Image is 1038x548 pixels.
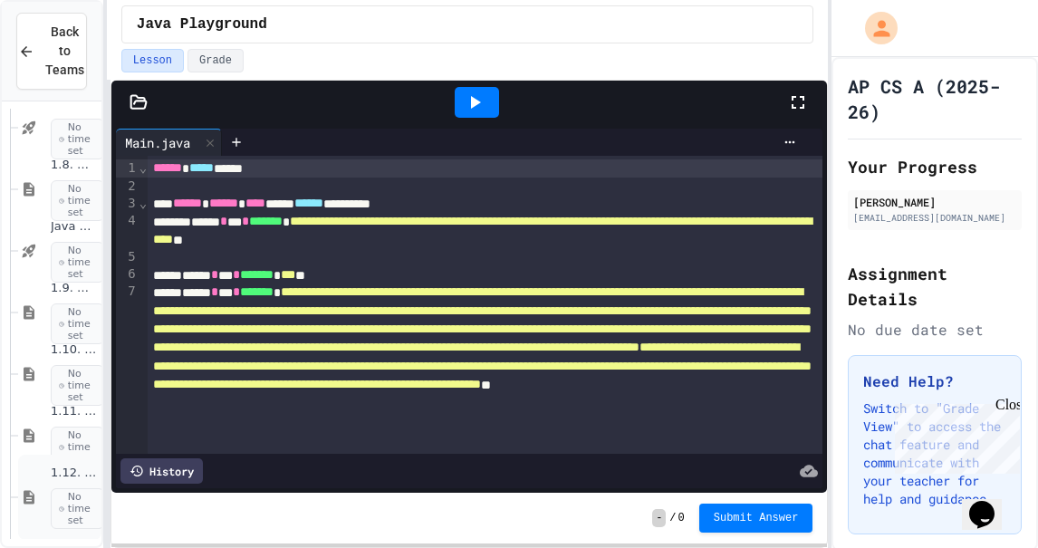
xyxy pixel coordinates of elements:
button: Back to Teams [16,13,87,90]
span: 1.8. Documentation with Comments and Preconditions [51,158,98,173]
div: 2 [116,178,139,195]
span: No time set [51,365,104,407]
span: Back to Teams [45,23,84,80]
h1: AP CS A (2025-26) [848,73,1022,124]
span: Fold line [139,196,148,210]
div: No due date set [848,319,1022,341]
span: No time set [51,180,104,222]
span: Submit Answer [714,511,799,525]
div: 4 [116,212,139,247]
button: Submit Answer [699,504,813,533]
div: 6 [116,265,139,284]
div: 1 [116,159,139,178]
span: - [652,509,666,527]
h2: Assignment Details [848,261,1022,312]
div: 7 [116,283,139,461]
div: 5 [116,248,139,265]
span: 1.10. Calling Class Methods [51,342,98,358]
span: 1.12. Objects - Instances of Classes [51,466,98,481]
p: Switch to "Grade View" to access the chat feature and communicate with your teacher for help and ... [863,399,1006,508]
span: 1.11. Using the Math Class [51,404,98,419]
button: Lesson [121,49,184,72]
button: Grade [187,49,244,72]
span: No time set [51,488,104,530]
span: Fold line [139,160,148,175]
iframe: chat widget [888,397,1020,474]
span: / [669,511,676,525]
div: History [120,458,203,484]
span: Java Documentation with Comments - Topic 1.8 [51,219,98,235]
div: Chat with us now!Close [7,7,125,115]
div: 3 [116,195,139,213]
span: No time set [51,242,104,284]
div: [PERSON_NAME] [853,194,1016,210]
h2: Your Progress [848,154,1022,179]
div: [EMAIL_ADDRESS][DOMAIN_NAME] [853,211,1016,225]
span: 0 [678,511,685,525]
span: 1.9. Method Signatures [51,281,98,296]
iframe: chat widget [962,476,1020,530]
span: No time set [51,427,104,468]
div: My Account [846,7,902,49]
span: No time set [51,303,104,345]
div: Main.java [116,129,222,156]
h3: Need Help? [863,370,1006,392]
div: Main.java [116,133,199,152]
span: Java Playground [137,14,267,35]
span: No time set [51,119,104,160]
